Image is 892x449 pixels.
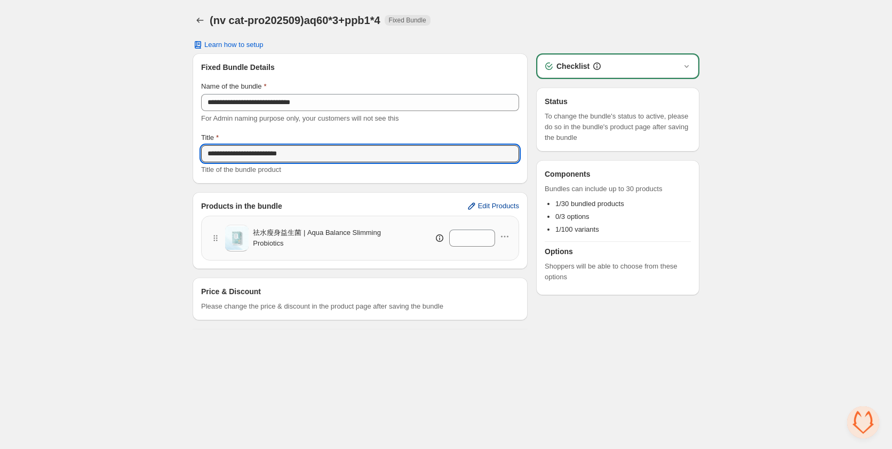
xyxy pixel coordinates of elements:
span: Edit Products [478,202,519,210]
h3: Checklist [556,61,590,72]
span: 祛水瘦身益生菌 | Aqua Balance Slimming Probiotics [253,227,395,249]
button: Edit Products [460,198,525,215]
h1: (nv cat-pro202509)aq60*3+ppb1*4 [210,14,380,27]
button: Back [193,13,208,28]
h3: Status [545,96,691,107]
h3: Components [545,169,591,179]
span: For Admin naming purpose only, your customers will not see this [201,114,399,122]
span: Shoppers will be able to choose from these options [545,261,691,282]
h3: Price & Discount [201,286,261,297]
span: 1/100 variants [555,225,599,233]
span: 0/3 options [555,212,590,220]
img: 祛水瘦身益生菌 | Aqua Balance Slimming Probiotics [225,226,249,250]
h3: Fixed Bundle Details [201,62,519,73]
span: Bundles can include up to 30 products [545,184,691,194]
label: Title [201,132,219,143]
div: 开放式聊天 [847,406,879,438]
span: Please change the price & discount in the product page after saving the bundle [201,301,443,312]
span: To change the bundle's status to active, please do so in the bundle's product page after saving t... [545,111,691,143]
span: Fixed Bundle [389,16,426,25]
span: Title of the bundle product [201,166,281,174]
label: Name of the bundle [201,81,267,92]
h3: Options [545,246,691,257]
h3: Products in the bundle [201,201,282,211]
button: Learn how to setup [186,37,270,52]
span: Learn how to setup [204,41,264,49]
span: 1/30 bundled products [555,200,624,208]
